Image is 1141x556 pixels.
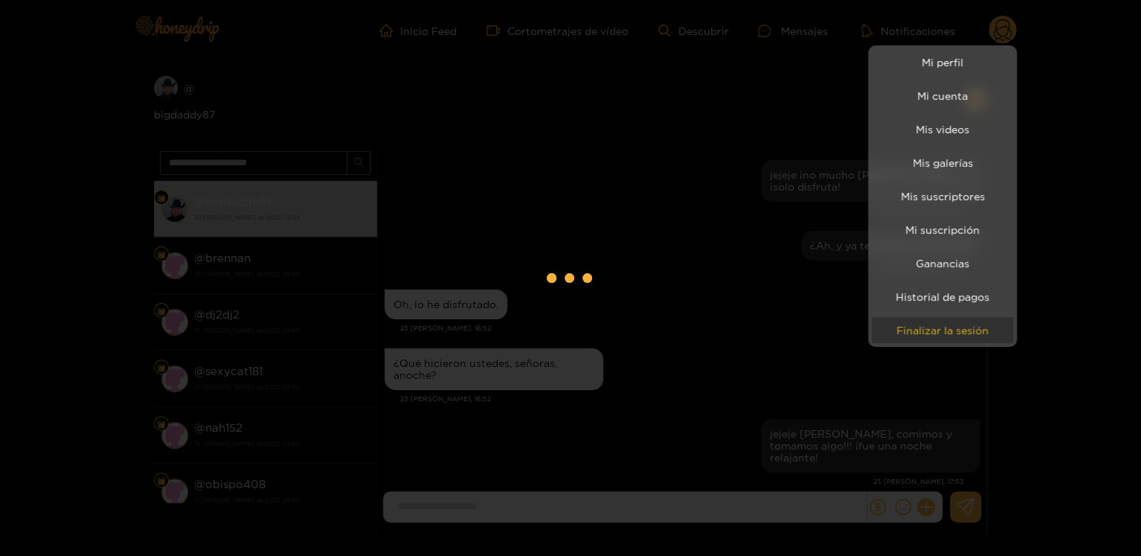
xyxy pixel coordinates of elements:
font: Historial de pagos [896,291,989,302]
font: Mi perfil [922,57,963,68]
a: Mi perfil [872,49,1013,75]
font: Mis suscriptores [901,191,985,202]
a: Ganancias [872,250,1013,276]
a: Mis galerías [872,150,1013,176]
font: Finalizar la sesión [896,325,989,336]
a: Mis videos [872,116,1013,142]
a: Mis suscriptores [872,183,1013,209]
font: Mi cuenta [917,90,968,101]
button: Finalizar la sesión [872,317,1013,343]
a: Mi cuenta [872,83,1013,109]
a: Mi suscripción [872,217,1013,243]
font: Ganancias [916,258,969,269]
font: Mis videos [916,124,969,135]
font: Mis galerías [913,157,973,168]
a: Historial de pagos [872,284,1013,310]
font: Mi suscripción [905,224,980,235]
